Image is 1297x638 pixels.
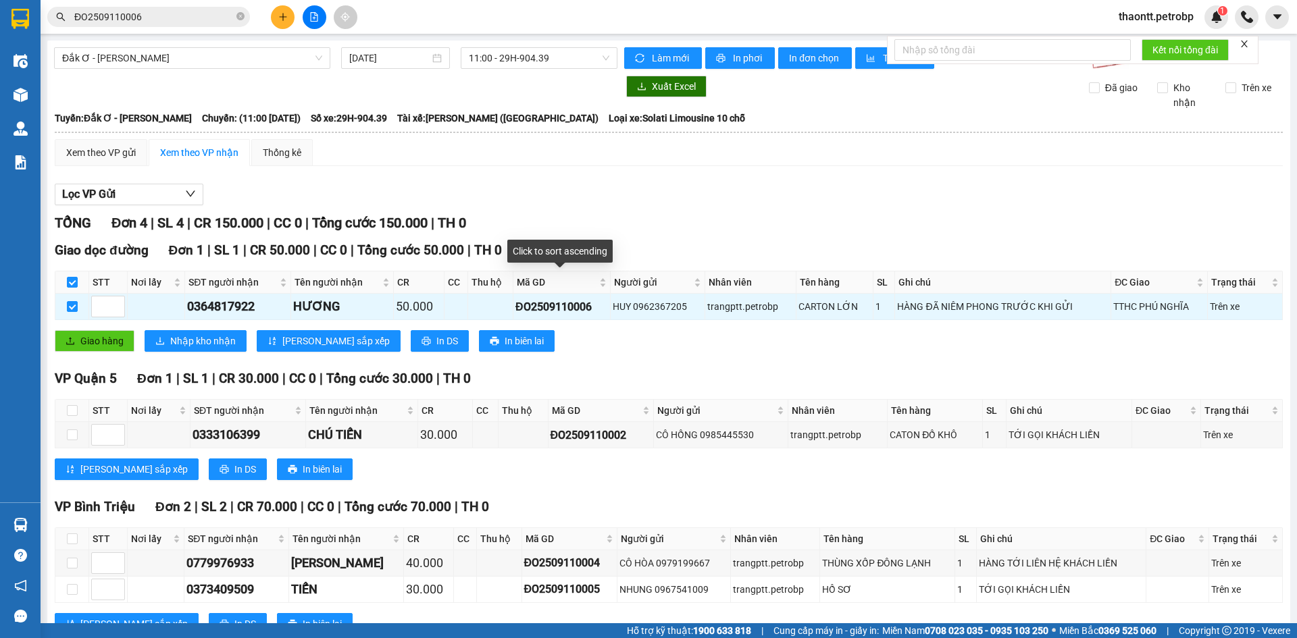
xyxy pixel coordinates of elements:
span: CR 50.000 [250,242,310,258]
span: sync [635,53,646,64]
span: download [637,82,646,92]
div: trangptt.petrobp [733,556,818,570]
span: TH 0 [438,215,466,231]
div: 30.000 [420,425,470,444]
span: down [185,188,196,199]
span: | [455,499,458,514]
div: TỚI GỌI KHÁCH LIỀN [1009,427,1129,442]
th: Thu hộ [468,271,513,294]
span: Người gửi [614,275,692,290]
span: ⚪️ [1052,628,1056,633]
div: Click to sort ascending [507,240,613,263]
span: Người gửi [621,531,716,546]
span: Chuyến: (11:00 [DATE]) [202,111,301,126]
span: upload [66,336,75,347]
span: plus [278,12,288,22]
th: STT [89,528,128,550]
th: CC [444,271,468,294]
th: Nhân viên [705,271,796,294]
div: Xem theo VP nhận [160,145,238,160]
span: printer [716,53,728,64]
th: CR [394,271,444,294]
td: ĐO2509110002 [549,422,655,448]
span: SL 4 [157,215,184,231]
span: search [56,12,66,22]
td: 0333106399 [190,422,306,448]
span: CR 30.000 [219,371,279,386]
span: Người gửi [657,403,774,418]
span: Đơn 1 [169,242,205,258]
span: close [1240,39,1249,49]
span: CC 0 [320,242,347,258]
span: | [761,623,763,638]
input: Tìm tên, số ĐT hoặc mã đơn [74,9,234,24]
th: SL [873,271,895,294]
span: | [212,371,215,386]
span: message [14,610,27,622]
span: thaontt.petrobp [1108,8,1204,25]
div: 1 [985,427,1004,442]
span: notification [14,579,27,592]
span: In DS [436,334,458,348]
span: | [187,215,190,231]
span: | [320,371,323,386]
th: Tên hàng [820,528,955,550]
span: Lọc VP Gửi [62,186,116,203]
span: sort-ascending [66,619,75,630]
span: Trên xe [1236,80,1277,95]
div: Trên xe [1203,427,1280,442]
span: file-add [309,12,319,22]
span: Miền Bắc [1059,623,1156,638]
strong: 0369 525 060 [1098,625,1156,636]
td: HƯƠNG [291,294,395,320]
span: | [467,242,471,258]
span: printer [220,619,229,630]
div: 0779976933 [186,554,286,573]
span: | [151,215,154,231]
span: Nhập kho nhận [170,334,236,348]
button: sort-ascending[PERSON_NAME] sắp xếp [257,330,401,352]
td: 0373409509 [184,577,288,603]
span: VP Bình Triệu [55,499,135,514]
span: In biên lai [303,462,342,477]
div: CATON ĐỒ KHÔ [890,427,980,442]
span: Nơi lấy [131,531,170,546]
div: CÔ HÒA 0979199667 [619,556,728,570]
span: | [351,242,354,258]
span: Đã giao [1100,80,1143,95]
img: phone-icon [1241,11,1253,23]
span: CR 70.000 [237,499,297,514]
th: Ghi chú [977,528,1146,550]
span: | [195,499,198,514]
button: caret-down [1265,5,1289,29]
span: | [301,499,304,514]
span: | [338,499,341,514]
button: printerIn DS [209,458,267,480]
span: [PERSON_NAME] sắp xếp [80,616,188,631]
td: CHÚ TIẾN [306,422,418,448]
span: Giao dọc đường [55,242,149,258]
button: file-add [303,5,326,29]
img: warehouse-icon [14,518,28,532]
div: 0373409509 [186,580,286,599]
span: TH 0 [443,371,471,386]
strong: 1900 633 818 [693,625,751,636]
td: TIẾN [289,577,405,603]
span: Đơn 1 [137,371,173,386]
span: SL 2 [201,499,227,514]
span: Đắk Ơ - Hồ Chí Minh [62,48,322,68]
div: CHÚ TIẾN [308,425,415,444]
button: printerIn DS [411,330,469,352]
span: Tài xế: [PERSON_NAME] ([GEOGRAPHIC_DATA]) [397,111,599,126]
span: Cung cấp máy in - giấy in: [773,623,879,638]
td: ĐO2509110005 [522,577,618,603]
span: Tổng cước 70.000 [345,499,451,514]
span: ĐC Giao [1150,531,1195,546]
img: solution-icon [14,155,28,169]
div: [PERSON_NAME] [291,554,402,573]
button: printerIn phơi [705,47,775,69]
span: In DS [234,462,256,477]
th: Ghi chú [895,271,1111,294]
img: warehouse-icon [14,54,28,68]
th: Thu hộ [499,400,548,422]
